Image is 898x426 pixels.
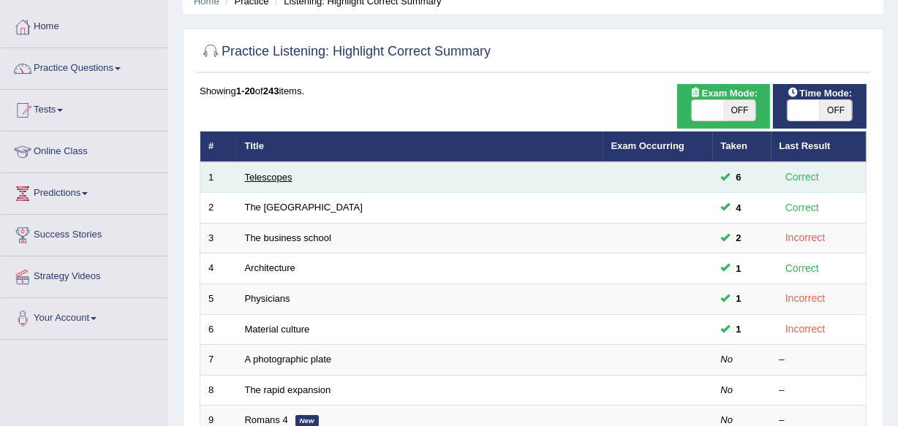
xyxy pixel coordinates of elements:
a: Strategy Videos [1,256,167,293]
span: Exam Mode: [684,85,763,101]
div: Show exams occurring in exams [677,84,771,129]
a: The business school [245,232,332,243]
a: Romans 4 [245,414,288,425]
span: You can still take this question [731,170,747,185]
div: Correct [780,199,826,216]
span: You can still take this question [731,200,747,216]
div: Correct [780,260,826,277]
a: Architecture [245,262,295,273]
a: Your Account [1,298,167,335]
a: Tests [1,90,167,126]
td: 2 [200,193,237,224]
b: 243 [263,85,279,96]
span: Time Mode: [782,85,858,101]
td: 4 [200,254,237,284]
em: No [721,414,733,425]
a: A photographic plate [245,354,332,365]
th: # [200,132,237,162]
a: Practice Questions [1,48,167,85]
th: Title [237,132,603,162]
a: Home [1,7,167,43]
em: No [721,354,733,365]
a: Telescopes [245,172,293,183]
a: The [GEOGRAPHIC_DATA] [245,202,363,213]
span: You can still take this question [731,230,747,246]
a: Success Stories [1,215,167,251]
a: Predictions [1,173,167,210]
div: Incorrect [780,229,831,246]
div: – [780,353,859,367]
a: Physicians [245,293,290,304]
td: 8 [200,375,237,406]
a: The rapid expansion [245,384,331,395]
td: 7 [200,345,237,376]
a: Material culture [245,324,310,335]
em: No [721,384,733,395]
a: Online Class [1,132,167,168]
span: You can still take this question [731,322,747,337]
th: Last Result [771,132,867,162]
td: 6 [200,314,237,345]
div: Showing of items. [200,84,867,98]
div: Incorrect [780,321,831,338]
span: OFF [820,100,852,121]
th: Taken [713,132,771,162]
div: Incorrect [780,290,831,307]
span: OFF [724,100,756,121]
a: Exam Occurring [611,140,684,151]
span: You can still take this question [731,291,747,306]
div: Correct [780,169,826,186]
td: 3 [200,223,237,254]
b: 1-20 [236,85,255,96]
h2: Practice Listening: Highlight Correct Summary [200,41,491,63]
td: 5 [200,284,237,315]
span: You can still take this question [731,261,747,276]
td: 1 [200,162,237,193]
div: – [780,384,859,398]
